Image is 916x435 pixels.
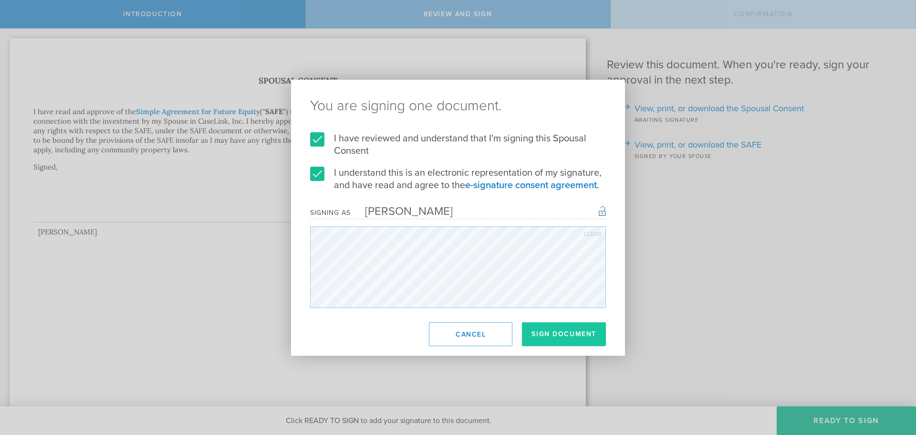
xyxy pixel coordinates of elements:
label: I have reviewed and understand that I'm signing this Spousal Consent [310,132,606,157]
div: [PERSON_NAME] [351,204,453,218]
button: Sign Document [522,322,606,346]
ng-pluralize: You are signing one document. [310,99,606,113]
label: I understand this is an electronic representation of my signature, and have read and agree to the . [310,167,606,191]
a: e-signature consent agreement [465,180,597,191]
div: Signing as [310,209,351,217]
button: Cancel [429,322,512,346]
